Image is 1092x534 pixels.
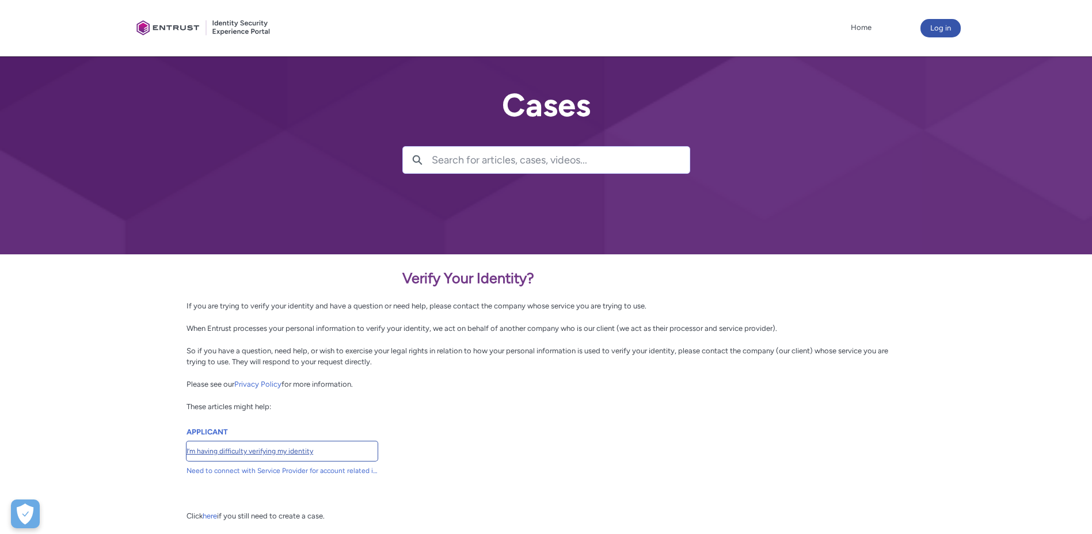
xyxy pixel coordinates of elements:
div: If you are trying to verify your identity and have a question or need help, please contact the co... [187,268,905,413]
button: Search [403,147,432,173]
a: APPLICANT [187,428,228,436]
a: Home [848,19,874,36]
p: Verify Your Identity? [187,268,905,289]
span: Need to connect with Service Provider for account related issues [187,466,378,476]
a: Privacy Policy [234,380,281,388]
a: Need to connect with Service Provider for account related issues [187,461,378,480]
div: Click if you still need to create a case. [187,510,905,522]
h2: Cases [402,87,690,123]
input: Search for articles, cases, videos... [432,147,690,173]
a: I’m having difficulty verifying my identity [187,441,378,461]
span: I’m having difficulty verifying my identity [187,446,378,456]
div: Cookie Preferences [11,499,40,528]
button: Open Preferences [11,499,40,528]
a: here [203,512,217,520]
button: Log in [920,19,961,37]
